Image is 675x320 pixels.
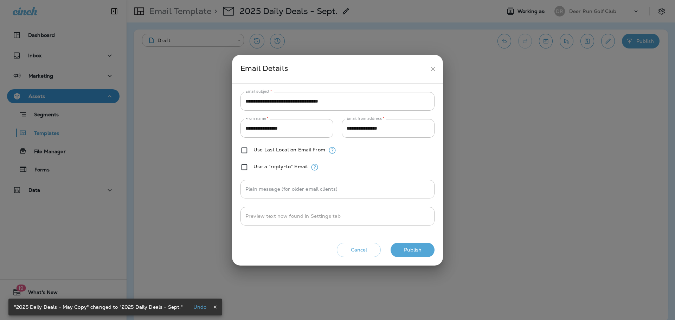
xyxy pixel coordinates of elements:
[391,243,435,257] button: Publish
[245,89,272,94] label: Email subject
[347,116,384,121] label: Email from address
[240,63,426,76] div: Email Details
[193,304,207,310] p: Undo
[253,164,308,169] label: Use a "reply-to" Email
[337,243,381,257] button: Cancel
[253,147,325,152] label: Use Last Location Email From
[426,63,439,76] button: close
[245,116,269,121] label: From name
[14,301,183,313] div: "2025 Daily Deals - May Copy" changed to "2025 Daily Deals - Sept."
